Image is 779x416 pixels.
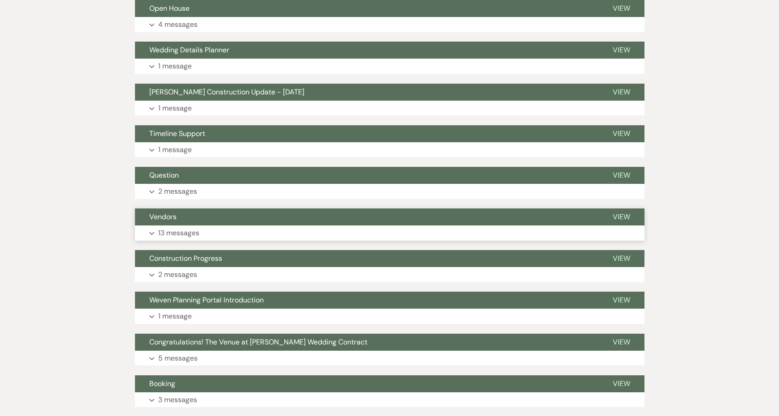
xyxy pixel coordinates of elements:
[158,19,198,30] p: 4 messages
[135,125,598,142] button: Timeline Support
[135,59,644,74] button: 1 message
[598,167,644,184] button: View
[135,42,598,59] button: Wedding Details Planner
[158,394,197,406] p: 3 messages
[135,167,598,184] button: Question
[158,60,192,72] p: 1 message
[149,170,179,180] span: Question
[135,225,644,241] button: 13 messages
[613,379,630,388] span: View
[135,250,598,267] button: Construction Progress
[158,102,192,114] p: 1 message
[149,212,177,221] span: Vendors
[135,84,598,101] button: [PERSON_NAME] Construction Update - [DATE]
[598,292,644,309] button: View
[135,392,644,408] button: 3 messages
[149,379,175,388] span: Booking
[613,129,630,138] span: View
[613,337,630,347] span: View
[158,144,192,156] p: 1 message
[598,42,644,59] button: View
[598,375,644,392] button: View
[613,45,630,55] span: View
[158,352,198,364] p: 5 messages
[149,254,222,263] span: Construction Progress
[135,309,644,324] button: 1 message
[135,375,598,392] button: Booking
[158,269,197,280] p: 2 messages
[135,292,598,309] button: Weven Planning Portal Introduction
[149,129,205,138] span: Timeline Support
[135,142,644,157] button: 1 message
[158,310,192,322] p: 1 message
[135,267,644,282] button: 2 messages
[135,184,644,199] button: 2 messages
[149,87,304,97] span: [PERSON_NAME] Construction Update - [DATE]
[149,4,189,13] span: Open House
[135,351,644,366] button: 5 messages
[598,125,644,142] button: View
[135,208,598,225] button: Vendors
[598,250,644,267] button: View
[613,212,630,221] span: View
[598,84,644,101] button: View
[613,295,630,305] span: View
[598,334,644,351] button: View
[158,227,199,239] p: 13 messages
[598,208,644,225] button: View
[613,4,630,13] span: View
[149,295,264,305] span: Weven Planning Portal Introduction
[158,186,197,197] p: 2 messages
[613,170,630,180] span: View
[149,337,367,347] span: Congratulations! The Venue at [PERSON_NAME] Wedding Contract
[135,334,598,351] button: Congratulations! The Venue at [PERSON_NAME] Wedding Contract
[149,45,229,55] span: Wedding Details Planner
[613,254,630,263] span: View
[135,101,644,116] button: 1 message
[613,87,630,97] span: View
[135,17,644,32] button: 4 messages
